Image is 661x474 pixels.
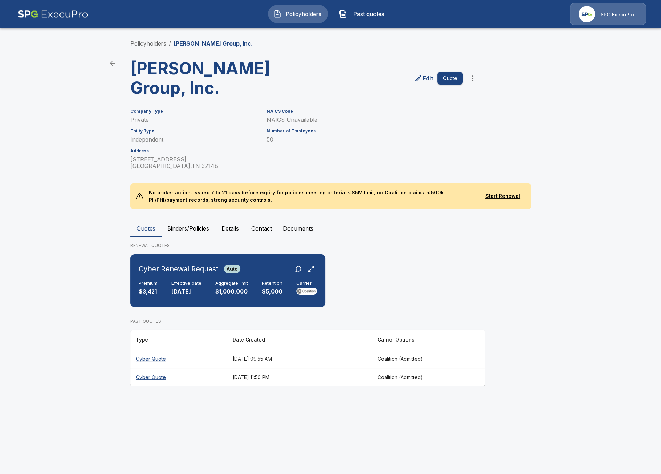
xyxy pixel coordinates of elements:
h6: Aggregate limit [215,281,248,286]
a: edit [413,73,435,84]
button: more [466,71,479,85]
button: Policyholders IconPolicyholders [268,5,328,23]
button: Documents [277,220,319,237]
p: No broker action. Issued 7 to 21 days before expiry for policies meeting criteria: ≤ $5M limit, n... [143,183,480,209]
button: Past quotes IconPast quotes [333,5,393,23]
h6: Carrier [296,281,317,286]
h6: Retention [262,281,282,286]
th: Type [130,330,227,350]
span: Auto [224,266,240,272]
img: Carrier [296,288,317,295]
div: policyholder tabs [130,220,531,237]
span: Past quotes [350,10,388,18]
a: Policyholders [130,40,166,47]
button: Start Renewal [480,190,525,203]
p: [PERSON_NAME] Group, Inc. [174,39,253,48]
span: Policyholders [284,10,323,18]
p: SPG ExecuPro [600,11,634,18]
p: Independent [130,136,258,143]
img: Past quotes Icon [339,10,347,18]
img: AA Logo [18,3,88,25]
p: Private [130,117,258,123]
th: Date Created [227,330,372,350]
li: / [169,39,171,48]
p: 50 [266,136,462,143]
th: Cyber Quote [130,368,227,386]
p: [STREET_ADDRESS] [GEOGRAPHIC_DATA] , TN 37148 [130,156,258,169]
table: responsive table [130,330,485,386]
button: Binders/Policies [162,220,215,237]
a: Agency IconSPG ExecuPro [570,3,646,25]
h6: Entity Type [130,129,258,134]
h6: Address [130,148,258,153]
button: Details [215,220,246,237]
p: [DATE] [171,288,201,296]
p: Edit [422,74,433,82]
p: $1,000,000 [215,288,248,296]
a: back [105,56,119,70]
button: Quotes [130,220,162,237]
h6: NAICS Code [266,109,462,114]
p: $3,421 [139,288,158,296]
img: Policyholders Icon [273,10,282,18]
h6: Company Type [130,109,258,114]
button: Contact [246,220,277,237]
nav: breadcrumb [130,39,253,48]
th: Coalition (Admitted) [372,350,485,368]
p: NAICS Unavailable [266,117,462,123]
th: [DATE] 09:55 AM [227,350,372,368]
th: Coalition (Admitted) [372,368,485,386]
th: Carrier Options [372,330,485,350]
h6: Number of Employees [266,129,462,134]
img: Agency Icon [579,6,595,22]
h6: Cyber Renewal Request [139,263,218,274]
p: $5,000 [262,288,282,296]
h3: [PERSON_NAME] Group, Inc. [130,59,302,98]
h6: Premium [139,281,158,286]
button: Quote [437,72,463,85]
p: RENEWAL QUOTES [130,242,531,249]
th: [DATE] 11:50 PM [227,368,372,386]
th: Cyber Quote [130,350,227,368]
p: PAST QUOTES [130,318,485,324]
h6: Effective date [171,281,201,286]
